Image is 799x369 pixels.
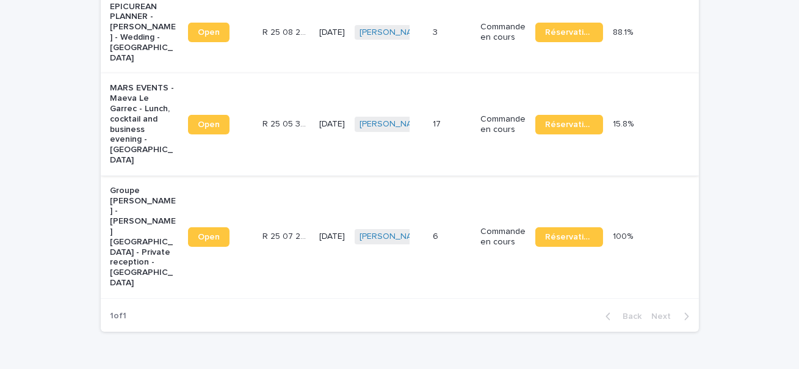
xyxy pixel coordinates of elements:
[535,23,603,42] a: Réservation
[433,117,443,130] p: 17
[596,311,647,322] button: Back
[480,22,526,43] p: Commande en cours
[535,115,603,134] a: Réservation
[110,2,178,64] p: EPICUREAN PLANNER - [PERSON_NAME] - Wedding - [GEOGRAPHIC_DATA]
[360,27,426,38] a: [PERSON_NAME]
[433,25,440,38] p: 3
[319,27,345,38] p: [DATE]
[433,229,441,242] p: 6
[110,186,178,288] p: Groupe [PERSON_NAME] - [PERSON_NAME][GEOGRAPHIC_DATA] - Private reception - [GEOGRAPHIC_DATA]
[262,117,312,130] p: R 25 05 3098
[613,25,635,38] p: 88.1%
[101,73,699,175] tr: MARS EVENTS - Maeva Le Garrec - Lunch, cocktail and business evening - [GEOGRAPHIC_DATA]OpenR 25 ...
[319,119,345,130] p: [DATE]
[188,23,230,42] a: Open
[101,301,137,331] p: 1 of 1
[110,83,178,165] p: MARS EVENTS - Maeva Le Garrec - Lunch, cocktail and business evening - [GEOGRAPHIC_DATA]
[613,117,636,130] p: 15.8%
[360,232,426,242] a: [PERSON_NAME]
[480,114,526,135] p: Commande en cours
[480,227,526,247] p: Commande en cours
[262,229,312,242] p: R 25 07 2315
[613,229,635,242] p: 100%
[545,233,593,241] span: Réservation
[262,25,312,38] p: R 25 08 209
[652,312,679,321] span: Next
[198,233,220,241] span: Open
[198,120,220,129] span: Open
[647,311,699,322] button: Next
[535,227,603,247] a: Réservation
[101,175,699,298] tr: Groupe [PERSON_NAME] - [PERSON_NAME][GEOGRAPHIC_DATA] - Private reception - [GEOGRAPHIC_DATA]Open...
[616,312,642,321] span: Back
[545,120,593,129] span: Réservation
[198,28,220,37] span: Open
[188,115,230,134] a: Open
[188,227,230,247] a: Open
[319,232,345,242] p: [DATE]
[545,28,593,37] span: Réservation
[360,119,426,130] a: [PERSON_NAME]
